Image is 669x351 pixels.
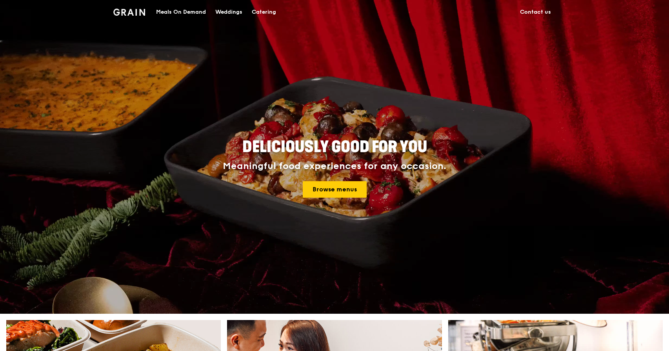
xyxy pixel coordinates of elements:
a: Weddings [211,0,247,24]
a: Browse menus [303,181,367,198]
div: Meals On Demand [156,0,206,24]
a: Catering [247,0,281,24]
div: Catering [252,0,276,24]
img: Grain [113,9,145,16]
div: Weddings [215,0,242,24]
span: Deliciously good for you [242,138,427,156]
div: Meaningful food experiences for any occasion. [193,161,476,172]
a: Contact us [515,0,556,24]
